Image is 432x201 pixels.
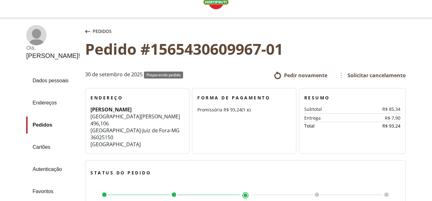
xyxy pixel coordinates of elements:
a: Autenticação [26,161,80,178]
span: R$ 93,24 [224,107,242,113]
div: Pedido #1565430609967-01 [85,40,406,58]
span: MG [171,127,180,134]
div: Entrega [304,116,362,121]
div: R$ 93,24 [352,123,400,129]
a: Solicitar cancelamento [337,70,406,80]
span: 106 [100,120,109,127]
span: - [170,127,171,134]
span: 496 [90,120,99,127]
h3: Resumo [304,95,400,101]
div: Olá , [26,45,80,51]
h3: Forma de Pagamento [197,95,291,101]
div: R$ 85,34 [362,107,400,112]
a: Pedidos [26,116,80,134]
span: [GEOGRAPHIC_DATA] [90,127,141,134]
span: (1 x) [242,107,250,113]
span: Status do pedido [90,170,151,176]
span: [GEOGRAPHIC_DATA] [90,141,141,148]
h3: Endereço [90,95,184,101]
span: Pedir novamente [284,72,327,79]
span: [GEOGRAPHIC_DATA][PERSON_NAME] [90,113,180,120]
a: Endereços [26,94,80,111]
a: Dados pessoais [26,72,80,89]
span: Preparando pedido [146,72,181,78]
span: , [99,120,100,127]
a: Pedir novamente [274,72,327,79]
div: R$ 7,90 [362,116,400,121]
div: [PERSON_NAME] ! [26,52,80,60]
span: 36025150 [90,134,113,141]
div: Total [304,123,352,129]
button: Pedidos [84,25,113,38]
span: 30 de setembro de 2025 [85,72,143,79]
div: Promissória [197,106,291,113]
span: Pedidos [93,28,112,35]
a: Favoritos [26,183,80,200]
span: Juiz de Fora [142,127,170,134]
strong: [PERSON_NAME] [90,106,132,113]
div: Subtotal [304,107,362,112]
a: Cartões [26,139,80,156]
span: - [141,127,142,134]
